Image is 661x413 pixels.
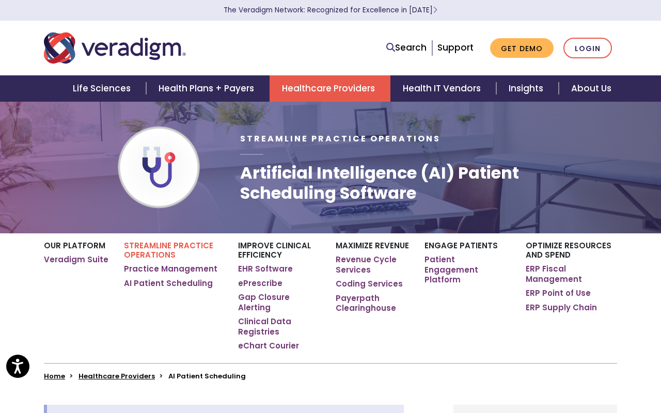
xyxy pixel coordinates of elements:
a: Home [44,371,65,381]
a: Patient Engagement Platform [424,255,510,285]
a: ERP Supply Chain [526,303,597,313]
a: Support [437,41,474,54]
a: ePrescribe [238,278,282,289]
a: Revenue Cycle Services [336,255,409,275]
span: Learn More [433,5,437,15]
a: ERP Point of Use [526,288,591,298]
a: Practice Management [124,264,217,274]
a: Veradigm Suite [44,255,108,265]
img: Veradigm logo [44,31,186,65]
a: About Us [559,75,624,102]
a: The Veradigm Network: Recognized for Excellence in [DATE]Learn More [224,5,437,15]
a: AI Patient Scheduling [124,278,213,289]
a: Healthcare Providers [270,75,390,102]
a: Healthcare Providers [78,371,155,381]
a: Insights [496,75,559,102]
span: Streamline Practice Operations [240,133,440,145]
a: Health Plans + Payers [146,75,270,102]
a: Coding Services [336,279,403,289]
a: Search [386,41,427,55]
a: Gap Closure Alerting [238,292,320,312]
a: Health IT Vendors [390,75,496,102]
a: Login [563,38,612,59]
a: Clinical Data Registries [238,316,320,337]
a: EHR Software [238,264,293,274]
a: Get Demo [490,38,554,58]
a: eChart Courier [238,341,299,351]
h1: Artificial Intelligence (AI) Patient Scheduling Software [240,163,617,203]
a: Life Sciences [60,75,146,102]
a: Payerpath Clearinghouse [336,293,409,313]
a: ERP Fiscal Management [526,264,617,284]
